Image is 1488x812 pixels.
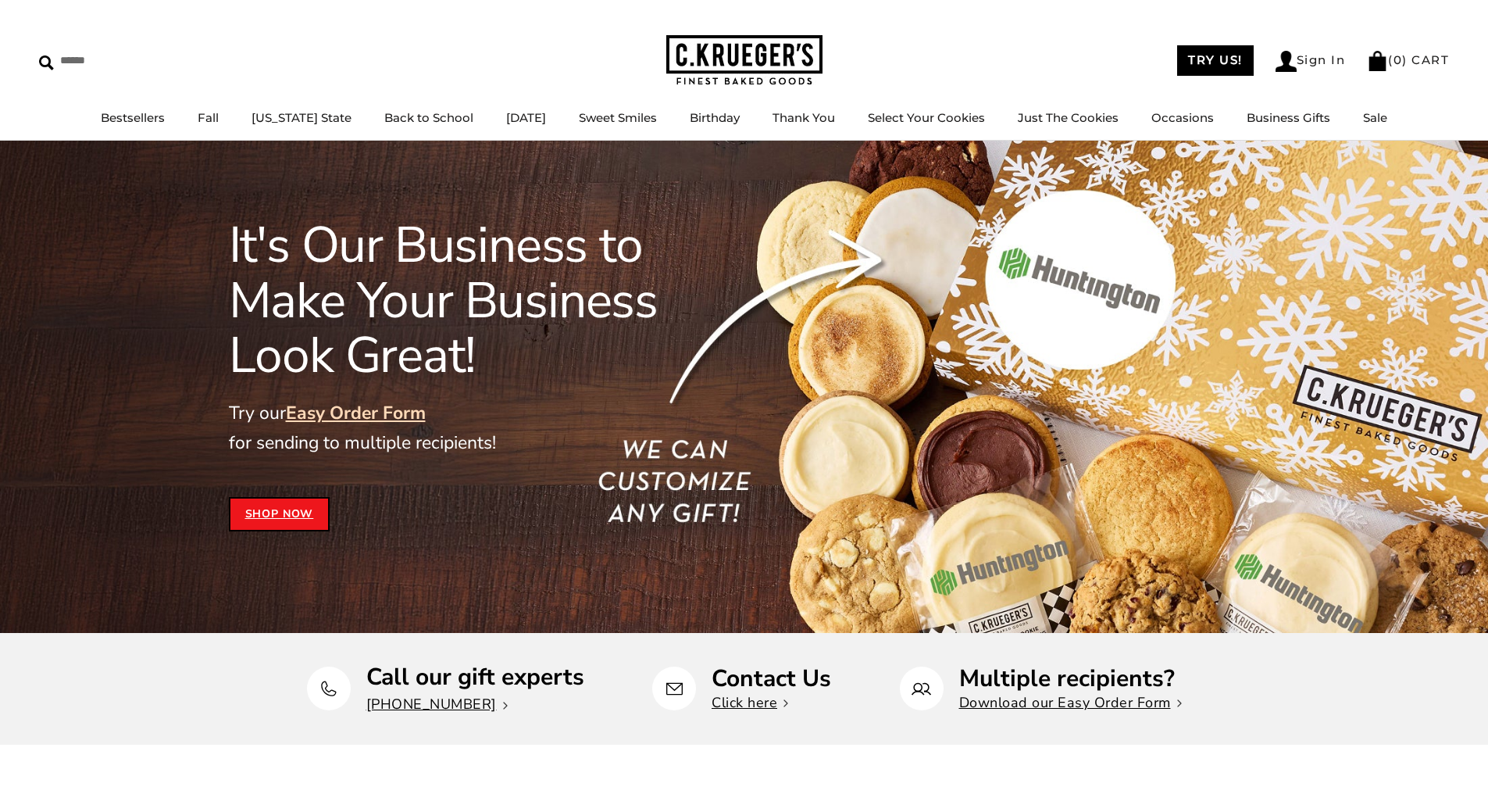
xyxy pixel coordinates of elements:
a: (0) CART [1367,52,1449,67]
p: Call our gift experts [366,665,584,689]
img: Search [39,55,54,70]
a: [US_STATE] State [252,110,351,125]
a: [DATE] [506,110,546,125]
a: Download our Easy Order Form [959,693,1182,712]
input: Search [39,48,225,73]
a: Easy Order Form [286,401,426,425]
img: Bag [1367,51,1388,71]
a: Business Gifts [1247,110,1330,125]
img: Call our gift experts [319,679,338,699]
img: C.KRUEGER'S [666,35,823,86]
img: Multiple recipients? [912,679,931,699]
a: [PHONE_NUMBER] [366,695,508,714]
a: Fall [198,110,219,125]
p: Try our for sending to multiple recipients! [229,399,726,458]
a: Sweet Smiles [579,110,657,125]
a: Click here [712,693,788,712]
a: Sign In [1276,51,1346,72]
img: Contact Us [665,679,684,699]
span: 0 [1393,52,1403,67]
a: Sale [1363,110,1387,125]
a: Select Your Cookies [868,110,985,125]
p: Multiple recipients? [959,667,1182,691]
h1: It's Our Business to Make Your Business Look Great! [229,218,726,383]
a: Thank You [773,110,835,125]
a: Birthday [690,110,740,125]
p: Contact Us [712,667,831,691]
a: TRY US! [1177,45,1254,76]
a: Shop Now [229,497,330,531]
a: Back to School [384,110,473,125]
img: Account [1276,51,1297,72]
a: Just The Cookies [1018,110,1119,125]
a: Occasions [1151,110,1214,125]
a: Bestsellers [101,110,165,125]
